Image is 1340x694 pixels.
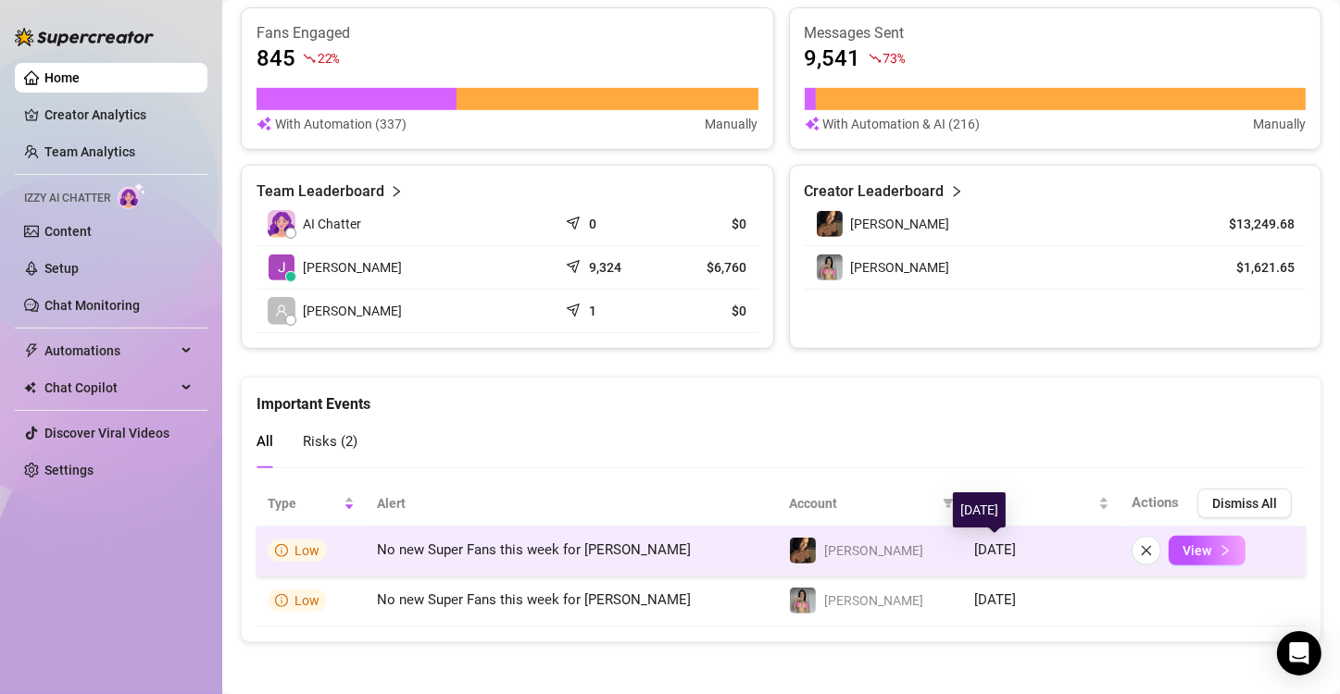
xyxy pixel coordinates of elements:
[589,302,596,320] article: 1
[566,212,584,230] span: send
[275,304,288,317] span: user
[1132,494,1179,511] span: Actions
[44,224,92,239] a: Content
[303,257,402,278] span: [PERSON_NAME]
[44,144,135,159] a: Team Analytics
[118,182,146,209] img: AI Chatter
[1253,114,1306,134] article: Manually
[790,588,816,613] img: Sara
[318,49,339,67] span: 22 %
[257,43,295,73] article: 845
[257,23,758,43] article: Fans Engaged
[943,498,954,509] span: filter
[790,538,816,564] img: Ainsley
[883,49,905,67] span: 73 %
[275,594,288,607] span: info-circle
[377,541,691,558] span: No new Super Fans this week for [PERSON_NAME]
[851,217,950,231] span: [PERSON_NAME]
[377,591,691,608] span: No new Super Fans this week for [PERSON_NAME]
[589,215,596,233] article: 0
[294,593,319,608] span: Low
[1169,536,1246,565] button: View
[824,543,923,558] span: [PERSON_NAME]
[1277,631,1321,675] div: Open Intercom Messenger
[257,180,384,203] article: Team Leaderboard
[566,299,584,317] span: send
[805,23,1307,43] article: Messages Sent
[824,593,923,608] span: [PERSON_NAME]
[303,301,402,321] span: [PERSON_NAME]
[823,114,981,134] article: With Automation & AI (216)
[268,493,340,514] span: Type
[1140,544,1153,557] span: close
[974,541,1016,558] span: [DATE]
[1210,215,1295,233] article: $13,249.68
[974,591,1016,608] span: [DATE]
[963,481,1121,527] th: Time
[817,211,843,237] img: Ainsley
[1210,258,1295,277] article: $1,621.65
[851,260,950,275] span: [PERSON_NAME]
[44,70,80,85] a: Home
[44,463,94,477] a: Settings
[789,493,935,514] span: Account
[269,254,294,280] img: Jhean Dela Cern…
[1212,496,1277,511] span: Dismiss All
[257,481,366,527] th: Type
[257,114,271,134] img: svg%3e
[24,190,110,207] span: Izzy AI Chatter
[303,52,316,65] span: fall
[294,543,319,558] span: Low
[303,433,357,450] span: Risks ( 2 )
[44,261,79,276] a: Setup
[366,481,778,527] th: Alert
[939,490,958,517] span: filter
[15,28,154,46] img: logo-BBDzfeDw.svg
[275,114,407,134] article: With Automation (337)
[589,258,621,277] article: 9,324
[24,381,36,394] img: Chat Copilot
[669,215,746,233] article: $0
[268,210,295,238] img: izzy-ai-chatter-avatar-DDCN_rTZ.svg
[1219,544,1232,557] span: right
[1197,489,1292,518] button: Dismiss All
[669,302,746,320] article: $0
[706,114,758,134] article: Manually
[24,343,39,358] span: thunderbolt
[974,493,1095,514] span: Time
[817,254,843,280] img: Sara
[257,378,1306,415] div: Important Events
[869,52,882,65] span: fall
[257,433,273,450] span: All
[44,100,193,130] a: Creator Analytics
[390,180,403,203] span: right
[950,180,963,203] span: right
[1183,543,1211,558] span: View
[805,180,945,203] article: Creator Leaderboard
[44,298,140,313] a: Chat Monitoring
[44,336,176,366] span: Automations
[805,43,861,73] article: 9,541
[275,544,288,557] span: info-circle
[805,114,820,134] img: svg%3e
[566,255,584,274] span: send
[44,373,176,403] span: Chat Copilot
[44,426,169,440] a: Discover Viral Videos
[669,258,746,277] article: $6,760
[953,492,1006,527] div: [DATE]
[303,214,361,234] span: AI Chatter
